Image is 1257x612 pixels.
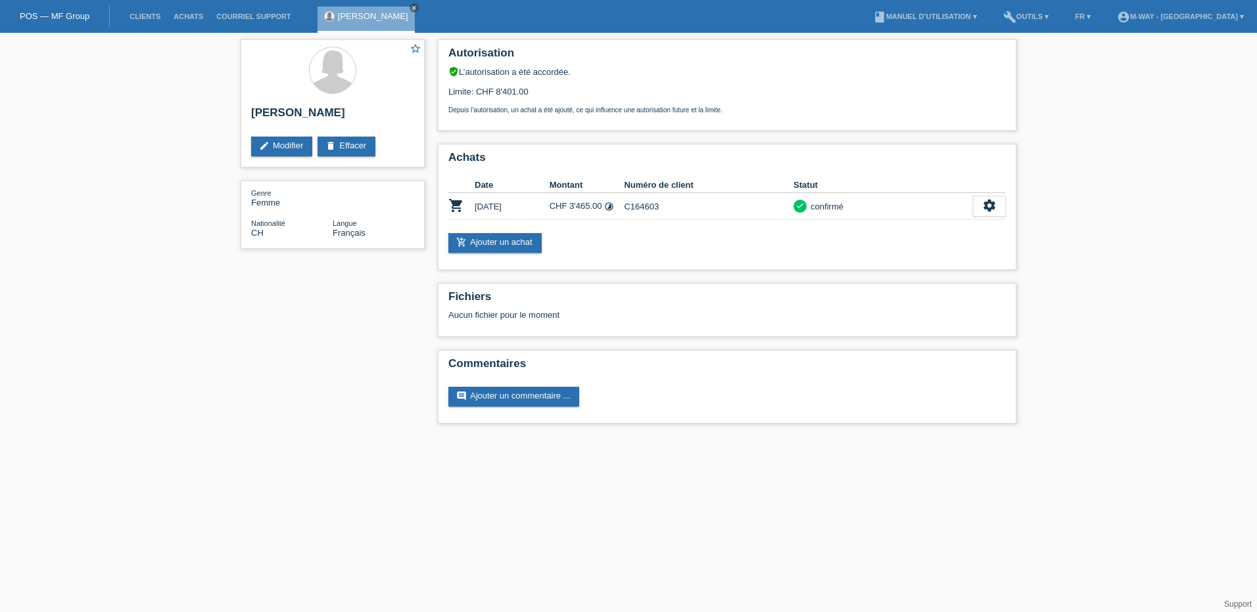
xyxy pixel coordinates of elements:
[448,47,1006,66] h2: Autorisation
[325,141,336,151] i: delete
[1003,11,1016,24] i: build
[456,391,467,401] i: comment
[448,66,1006,77] div: L’autorisation a été accordée.
[448,233,542,253] a: add_shopping_cartAjouter un achat
[1224,600,1252,609] a: Support
[1068,12,1097,20] a: FR ▾
[448,151,1006,171] h2: Achats
[873,11,886,24] i: book
[448,77,1006,114] div: Limite: CHF 8'401.00
[624,177,794,193] th: Numéro de client
[807,200,843,213] div: confirmé
[251,228,264,238] span: Suisse
[982,198,997,213] i: settings
[604,202,614,211] i: 24 versements
[20,11,89,21] a: POS — MF Group
[1110,12,1250,20] a: account_circlem-way - [GEOGRAPHIC_DATA] ▾
[338,11,408,21] a: [PERSON_NAME]
[448,66,459,77] i: verified_user
[550,193,625,220] td: CHF 3'465.00
[410,3,419,12] a: close
[1117,11,1130,24] i: account_circle
[624,193,794,220] td: C164603
[448,310,850,320] div: Aucun fichier pour le moment
[795,201,805,210] i: check
[448,198,464,213] i: POSP00026470
[997,12,1055,20] a: buildOutils ▾
[448,387,579,406] a: commentAjouter un commentaire ...
[475,177,550,193] th: Date
[866,12,984,20] a: bookManuel d’utilisation ▾
[251,188,333,208] div: Femme
[251,189,272,197] span: Genre
[251,106,414,126] h2: [PERSON_NAME]
[210,12,297,20] a: Courriel Support
[411,5,417,11] i: close
[251,137,312,156] a: editModifier
[259,141,270,151] i: edit
[167,12,210,20] a: Achats
[794,177,973,193] th: Statut
[318,137,375,156] a: deleteEffacer
[475,193,550,220] td: [DATE]
[251,219,285,227] span: Nationalité
[448,106,1006,114] p: Depuis l’autorisation, un achat a été ajouté, ce qui influence une autorisation future et la limite.
[448,290,1006,310] h2: Fichiers
[333,228,366,238] span: Français
[410,43,421,55] i: star_border
[333,219,357,227] span: Langue
[123,12,167,20] a: Clients
[410,43,421,56] a: star_border
[550,177,625,193] th: Montant
[456,237,467,248] i: add_shopping_cart
[448,357,1006,377] h2: Commentaires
